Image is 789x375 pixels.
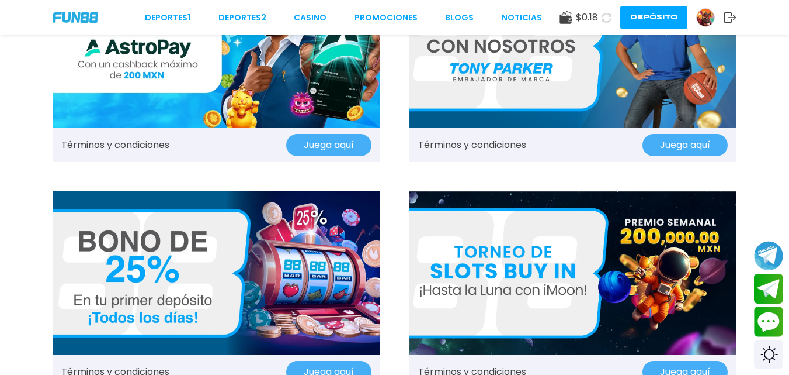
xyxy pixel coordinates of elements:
button: Contact customer service [754,307,783,337]
a: Avatar [696,8,724,27]
a: Deportes2 [218,12,266,24]
button: Depósito [620,6,687,29]
img: Avatar [697,9,714,26]
button: Juega aquí [642,134,728,156]
button: Join telegram [754,274,783,304]
span: $ 0.18 [576,11,598,25]
a: Deportes1 [145,12,190,24]
img: Company Logo [53,12,98,22]
a: Promociones [354,12,418,24]
a: CASINO [294,12,326,24]
a: NOTICIAS [502,12,542,24]
img: Promo Banner [53,191,380,355]
img: Promo Banner [409,191,737,355]
a: Términos y condiciones [418,138,526,152]
a: Términos y condiciones [61,138,169,152]
button: Join telegram channel [754,240,783,271]
div: Switch theme [754,340,783,369]
button: Juega aquí [286,134,371,156]
a: BLOGS [445,12,474,24]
